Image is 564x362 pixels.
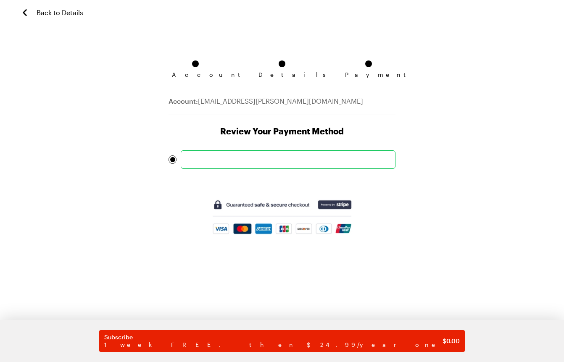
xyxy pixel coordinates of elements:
[104,341,443,349] span: 1 week FREE, then $24.99/year one
[104,333,443,341] span: Subscribe
[172,71,219,78] span: Account
[443,337,460,345] span: $ 0.00
[99,330,465,352] button: Subscribe1 week FREE, then $24.99/year one$0.00
[169,96,395,115] div: [EMAIL_ADDRESS][PERSON_NAME][DOMAIN_NAME]
[169,125,395,137] h1: Review Your Payment Method
[169,97,198,105] span: Account:
[185,155,391,165] iframe: Secure card payment input frame
[345,71,392,78] span: Payment
[258,71,306,78] span: Details
[37,8,83,18] span: Back to Details
[279,60,285,71] a: Details
[212,199,353,235] img: Guaranteed safe and secure checkout powered by Stripe
[169,60,395,71] ol: Subscription checkout form navigation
